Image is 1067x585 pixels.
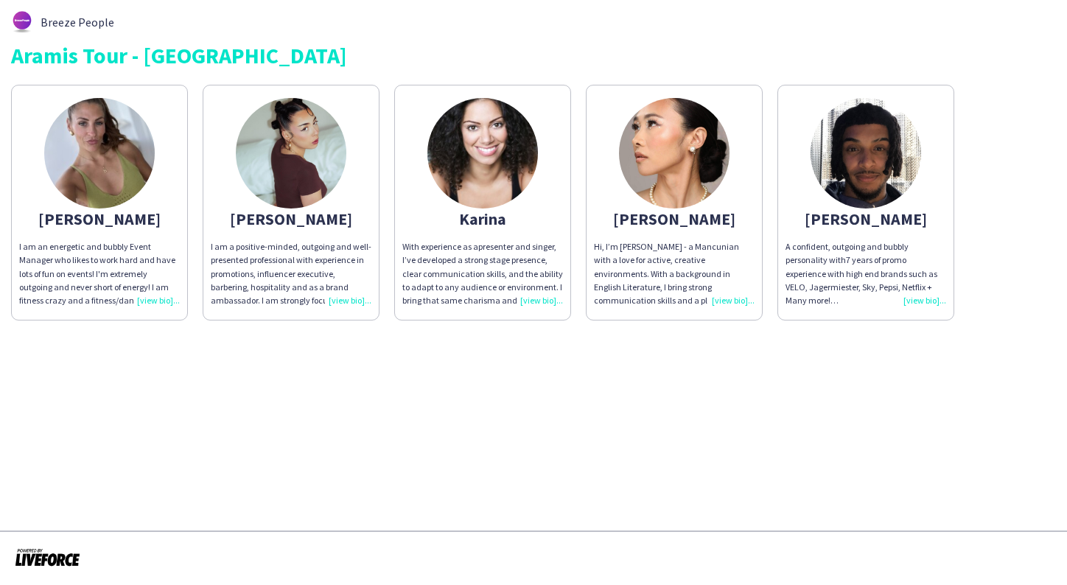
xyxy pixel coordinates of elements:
[19,212,180,225] div: [PERSON_NAME]
[811,98,921,209] img: thumb-c51f26d6-db48-409f-bf44-9b92e46438ce.jpg
[427,98,538,209] img: thumb-67fcf98445f5b.jpeg
[619,98,730,209] img: thumb-1e8f8ffe-706e-45fb-a756-3edc51d27156.jpg
[44,98,155,209] img: thumb-67c58e3461a46.jpeg
[19,241,180,332] span: I am an energetic and bubbly Event Manager who likes to work hard and have lots of fun on events!...
[786,212,946,225] div: [PERSON_NAME]
[402,212,563,225] div: Karina
[478,241,554,252] span: presenter and singer
[594,212,755,225] div: [PERSON_NAME]
[211,212,371,225] div: [PERSON_NAME]
[594,240,755,307] div: Hi, I’m [PERSON_NAME] - a Mancunian with a love for active, creative environments. With a backgro...
[11,44,1056,66] div: Aramis Tour - [GEOGRAPHIC_DATA]
[236,98,346,209] img: thumb-00c43d59-ae49-4a37-a9fc-a54a951d01a4.jpg
[786,254,937,306] span: 7 years of promo experience with high end brands such as VELO, Jagermiester, Sky, Pepsi, Netflix ...
[15,547,80,567] img: Powered by Liveforce
[402,240,563,307] p: With experience as a , I’ve developed a strong stage presence, clear communication skills, and th...
[786,241,909,265] span: A confident, outgoing and bubbly personality with
[41,15,114,29] span: Breeze People
[211,241,371,413] span: I am a positive-minded, outgoing and well-presented professional with experience in promotions, i...
[11,11,33,33] img: thumb-62876bd588459.png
